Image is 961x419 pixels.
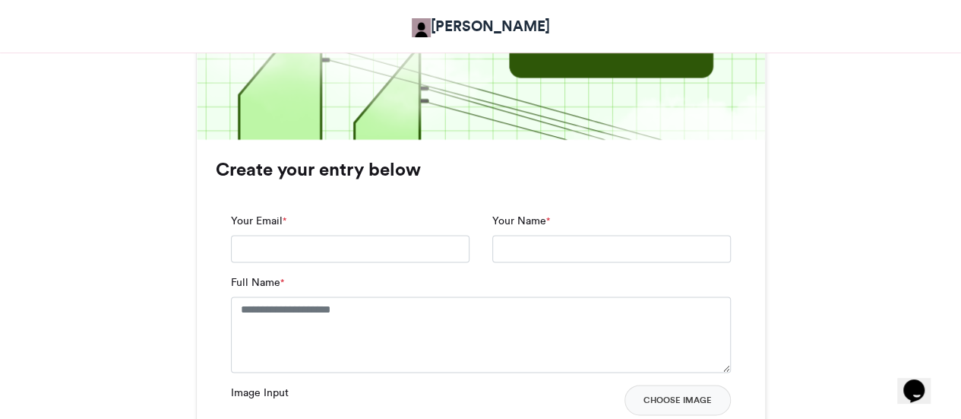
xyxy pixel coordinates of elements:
label: Your Name [492,213,550,229]
iframe: chat widget [897,358,946,404]
label: Full Name [231,275,284,290]
h3: Create your entry below [216,160,746,179]
label: Image Input [231,385,289,401]
button: Choose Image [624,385,731,415]
img: Adetokunbo Adeyanju [412,18,431,37]
a: [PERSON_NAME] [412,15,550,37]
label: Your Email [231,213,286,229]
